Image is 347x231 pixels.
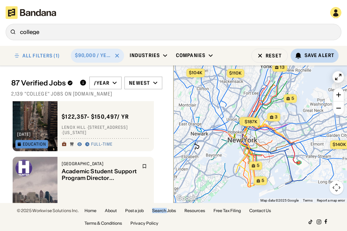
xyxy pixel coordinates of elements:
a: Terms (opens in new tab) [303,198,313,202]
div: Academic Student Support Program Director (Undergraduate Clinical Affairs (HEO) - [GEOGRAPHIC_DAT... [62,168,138,181]
div: Reset [266,53,282,58]
a: Resources [184,209,205,213]
a: Search Jobs [152,209,176,213]
div: grid [11,101,162,203]
div: $ 122,357 - $150,497 / yr [62,113,129,120]
span: 5 [261,178,264,184]
div: 87 Verified Jobs [11,79,74,87]
div: college [20,29,337,35]
span: 13 [280,64,284,70]
a: Home [84,209,96,213]
a: Free Tax Filing [213,209,241,213]
a: Privacy Policy [130,221,158,225]
span: 3 [275,114,278,120]
span: $187k [244,119,257,124]
div: © 2025 Workwise Solutions Inc. [17,209,79,213]
div: ALL FILTERS (1) [22,53,60,58]
div: Save Alert [305,52,334,58]
div: Newest [129,80,150,86]
div: 2,139 "college" jobs on [DOMAIN_NAME] [11,91,162,97]
img: Hunter College logo [15,160,32,176]
img: Google [175,194,198,203]
a: Report a map error [317,198,345,202]
a: Contact Us [249,209,271,213]
span: 5 [257,163,259,169]
div: Industries [130,52,160,58]
a: Terms & Conditions [84,221,122,225]
span: $110k [229,70,241,76]
span: $104k [189,70,202,75]
span: 5 [291,96,294,101]
div: Companies [176,52,205,58]
div: Full-time [91,141,113,147]
div: [GEOGRAPHIC_DATA] [62,161,138,167]
div: Education [23,142,46,146]
div: Lenox Hill · [STREET_ADDRESS] · [US_STATE] [62,125,150,135]
div: $90,000 / year [75,52,111,58]
div: /year [94,80,110,86]
a: About [105,209,117,213]
img: Bandana logotype [6,6,56,19]
a: Open this area in Google Maps (opens a new window) [175,194,198,203]
span: $140k [332,142,346,147]
button: Map camera controls [329,181,343,195]
span: Map data ©2025 Google [260,198,299,202]
div: [DATE] [17,132,31,136]
a: Post a job [125,209,144,213]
